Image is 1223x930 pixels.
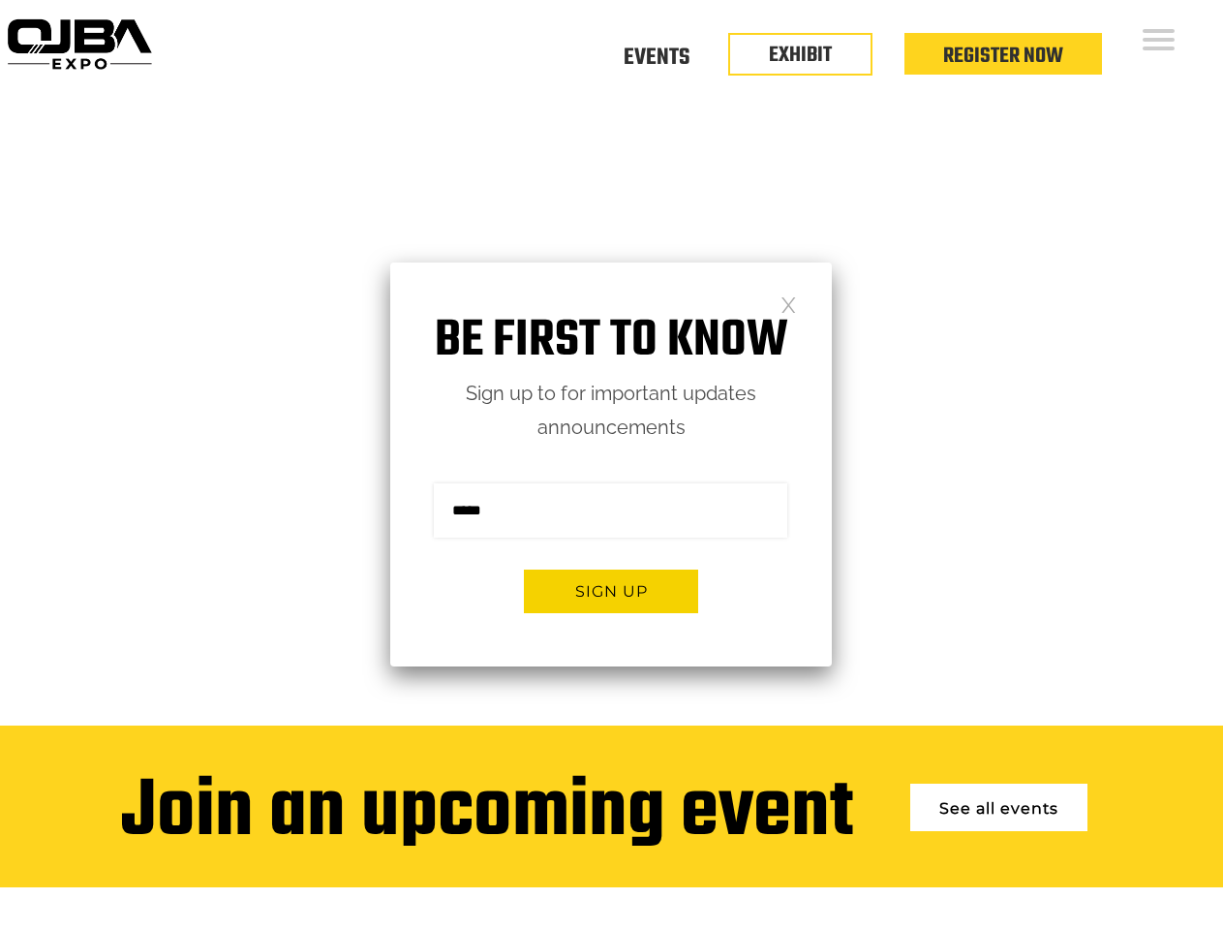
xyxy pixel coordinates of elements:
[390,377,832,445] p: Sign up to for important updates announcements
[390,311,832,372] h1: Be first to know
[780,295,797,312] a: Close
[769,39,832,72] a: EXHIBIT
[524,570,698,613] button: Sign up
[121,769,853,858] div: Join an upcoming event
[943,40,1063,73] a: Register Now
[910,784,1087,831] a: See all events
